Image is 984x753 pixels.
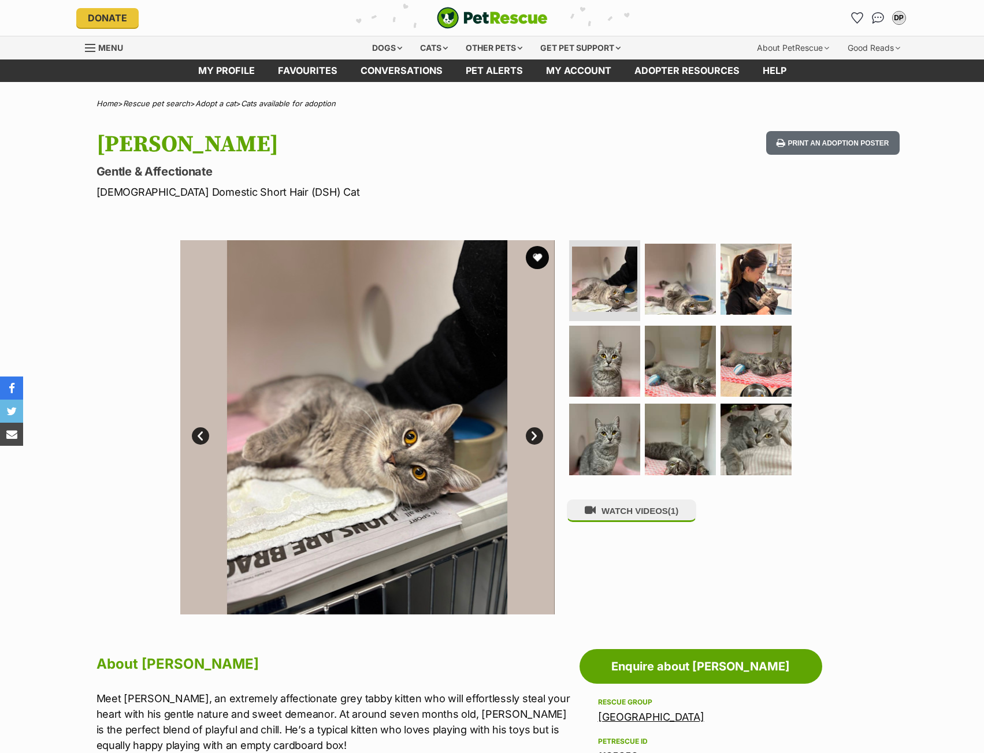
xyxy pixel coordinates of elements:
a: [GEOGRAPHIC_DATA] [598,711,704,723]
img: Photo of Billy [569,326,640,397]
img: Photo of Billy [554,240,929,614]
button: WATCH VIDEOS(1) [567,499,696,522]
div: Cats [412,36,456,59]
a: Menu [85,36,131,57]
img: Photo of Billy [569,404,640,475]
a: Favourites [848,9,867,27]
a: Pet alerts [454,59,534,82]
a: Help [751,59,798,82]
img: logo-cat-932fe2b9b8326f06289b0f2fb663e598f794de774fb13d1741a6617ecf9a85b4.svg [437,7,548,29]
div: PetRescue ID [598,737,804,746]
div: Rescue group [598,698,804,707]
a: Enquire about [PERSON_NAME] [580,649,822,684]
p: Gentle & Affectionate [96,163,585,180]
div: Dogs [364,36,410,59]
div: Get pet support [532,36,629,59]
h1: [PERSON_NAME] [96,131,585,158]
a: Next [526,427,543,445]
a: My account [534,59,623,82]
img: Photo of Billy [721,404,792,475]
div: DP [893,12,905,24]
div: Good Reads [840,36,908,59]
a: Favourites [266,59,349,82]
div: Other pets [458,36,530,59]
a: Rescue pet search [123,99,190,108]
img: Photo of Billy [180,240,555,614]
h2: About [PERSON_NAME] [96,651,574,677]
a: Cats available for adoption [241,99,336,108]
a: PetRescue [437,7,548,29]
a: Adopter resources [623,59,751,82]
a: Adopt a cat [195,99,236,108]
img: Photo of Billy [721,244,792,315]
span: Menu [98,43,123,53]
ul: Account quick links [848,9,908,27]
p: Meet [PERSON_NAME], an extremely affectionate grey tabby kitten who will effortlessly steal your ... [96,691,574,753]
p: [DEMOGRAPHIC_DATA] Domestic Short Hair (DSH) Cat [96,184,585,200]
button: My account [890,9,908,27]
a: Donate [76,8,139,28]
img: Photo of Billy [645,326,716,397]
img: Photo of Billy [645,244,716,315]
button: favourite [526,246,549,269]
span: (1) [668,506,678,516]
div: > > > [68,99,917,108]
div: About PetRescue [749,36,837,59]
img: Photo of Billy [572,247,637,312]
img: chat-41dd97257d64d25036548639549fe6c8038ab92f7586957e7f3b1b290dea8141.svg [872,12,884,24]
a: conversations [349,59,454,82]
button: Print an adoption poster [766,131,899,155]
img: Photo of Billy [721,326,792,397]
a: My profile [187,59,266,82]
a: Prev [192,427,209,445]
a: Conversations [869,9,888,27]
a: Home [96,99,118,108]
img: Photo of Billy [645,404,716,475]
